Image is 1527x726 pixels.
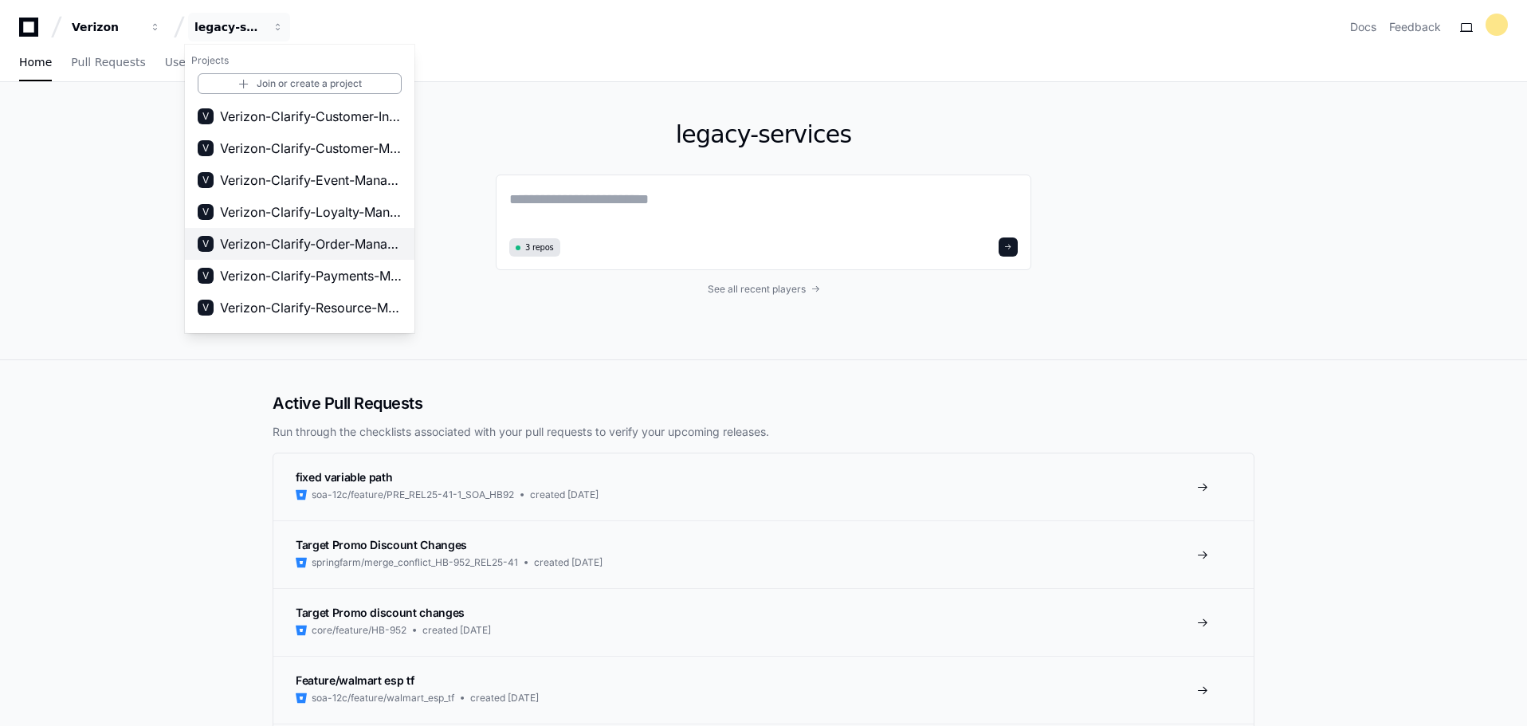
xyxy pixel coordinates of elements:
a: Pull Requests [71,45,145,81]
a: Target Promo discount changescore/feature/HB-952created [DATE] [273,588,1254,656]
span: soa-12c/feature/walmart_esp_tf [312,692,454,704]
span: fixed variable path [296,470,392,484]
a: Docs [1350,19,1376,35]
span: Target Promo discount changes [296,606,465,619]
span: soa-12c/feature/PRE_REL25-41-1_SOA_HB92 [312,489,514,501]
div: Verizon [72,19,140,35]
a: See all recent players [496,283,1031,296]
span: See all recent players [708,283,806,296]
span: created [DATE] [422,624,491,637]
button: legacy-services [188,13,290,41]
a: Target Promo Discount Changesspringfarm/merge_conflict_HB-952_REL25-41created [DATE] [273,520,1254,588]
div: V [198,108,214,124]
span: Verizon-Clarify-Resource-Management [220,298,402,317]
div: V [198,236,214,252]
button: Verizon [65,13,167,41]
span: Verizon-Clarify-Loyalty-Management [220,202,402,222]
a: fixed variable pathsoa-12c/feature/PRE_REL25-41-1_SOA_HB92created [DATE] [273,453,1254,520]
h2: Active Pull Requests [273,392,1254,414]
a: Users [165,45,196,81]
span: created [DATE] [534,556,603,569]
span: 3 repos [525,241,554,253]
span: Verizon-Clarify-Payments-Management [220,266,402,285]
p: Run through the checklists associated with your pull requests to verify your upcoming releases. [273,424,1254,440]
div: V [198,140,214,156]
div: V [198,172,214,188]
h1: legacy-services [496,120,1031,149]
span: created [DATE] [470,692,539,704]
div: Verizon [185,45,414,333]
span: Feature/walmart esp tf [296,673,414,687]
div: V [198,300,214,316]
span: created [DATE] [530,489,599,501]
div: V [198,268,214,284]
span: Verizon-Clarify-Customer-Integrations [220,107,402,126]
a: Join or create a project [198,73,402,94]
span: Users [165,57,196,67]
a: Feature/walmart esp tfsoa-12c/feature/walmart_esp_tfcreated [DATE] [273,656,1254,724]
span: core/feature/HB-952 [312,624,406,637]
span: springfarm/merge_conflict_HB-952_REL25-41 [312,556,518,569]
span: Target Promo Discount Changes [296,538,467,551]
a: Home [19,45,52,81]
h1: Projects [185,48,414,73]
span: Verizon-Clarify-Event-Management [220,171,402,190]
div: legacy-services [194,19,263,35]
span: Verizon-Clarify-Order-Management [220,234,402,253]
span: Verizon-Clarify-Customer-Management [220,139,402,158]
span: Home [19,57,52,67]
span: Pull Requests [71,57,145,67]
button: Feedback [1389,19,1441,35]
div: V [198,204,214,220]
